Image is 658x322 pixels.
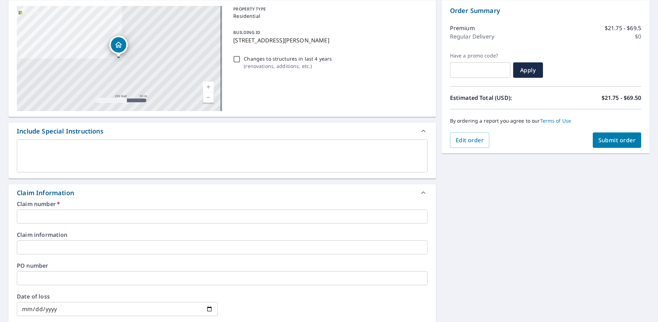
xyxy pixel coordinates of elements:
[233,12,424,20] p: Residential
[17,126,103,136] div: Include Special Instructions
[233,36,424,44] p: [STREET_ADDRESS][PERSON_NAME]
[450,132,490,148] button: Edit order
[635,32,641,41] p: $0
[17,232,428,238] label: Claim information
[233,6,424,12] p: PROPERTY TYPE
[450,32,494,41] p: Regular Delivery
[598,136,636,144] span: Submit order
[456,136,484,144] span: Edit order
[244,62,332,70] p: ( renovations, additions, etc. )
[540,117,571,124] a: Terms of Use
[450,24,475,32] p: Premium
[244,55,332,62] p: Changes to structures in last 4 years
[450,6,641,15] p: Order Summary
[203,92,214,103] a: Current Level 17, Zoom Out
[602,94,641,102] p: $21.75 - $69.50
[17,263,428,268] label: PO number
[109,36,128,57] div: Dropped pin, building 1, Residential property, 7314 Saddle Oaks Dr Cary, IL 60013
[8,123,436,139] div: Include Special Instructions
[203,82,214,92] a: Current Level 17, Zoom In
[233,29,260,35] p: BUILDING ID
[17,201,428,207] label: Claim number
[450,118,641,124] p: By ordering a report you agree to our
[519,66,537,74] span: Apply
[593,132,642,148] button: Submit order
[513,62,543,78] button: Apply
[450,53,510,59] label: Have a promo code?
[605,24,641,32] p: $21.75 - $69.5
[8,184,436,201] div: Claim Information
[17,188,74,198] div: Claim Information
[17,294,218,299] label: Date of loss
[450,94,546,102] p: Estimated Total (USD):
